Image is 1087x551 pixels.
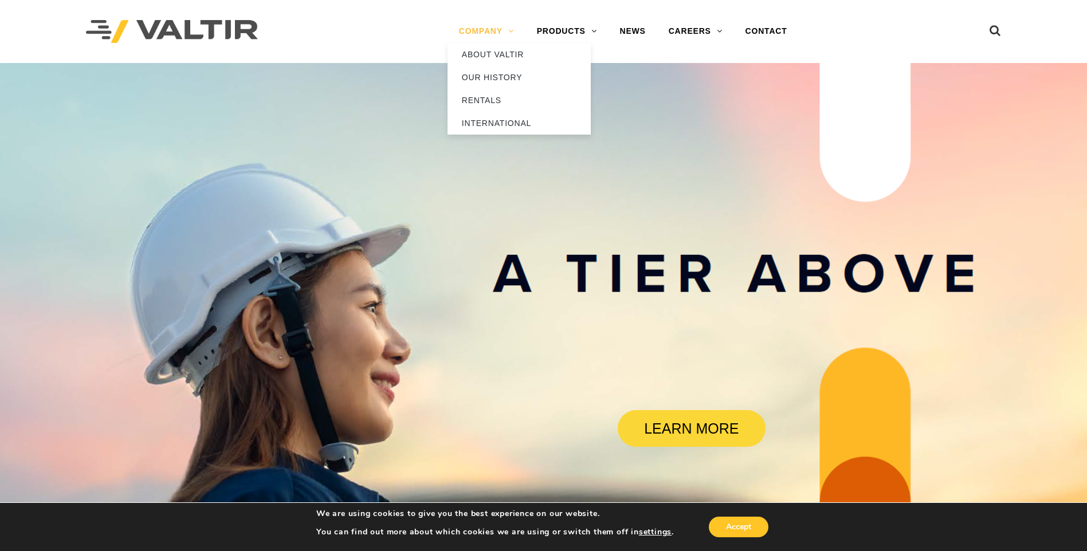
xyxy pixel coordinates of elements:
a: NEWS [609,20,657,43]
a: PRODUCTS [525,20,609,43]
button: settings [639,527,672,537]
a: COMPANY [448,20,525,43]
p: You can find out more about which cookies we are using or switch them off in . [316,527,674,537]
a: CAREERS [657,20,734,43]
a: ABOUT VALTIR [448,43,591,66]
a: INTERNATIONAL [448,112,591,135]
a: OUR HISTORY [448,66,591,89]
a: LEARN MORE [618,410,766,447]
a: CONTACT [734,20,799,43]
button: Accept [709,517,768,537]
p: We are using cookies to give you the best experience on our website. [316,509,674,519]
a: RENTALS [448,89,591,112]
img: Valtir [86,20,258,44]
